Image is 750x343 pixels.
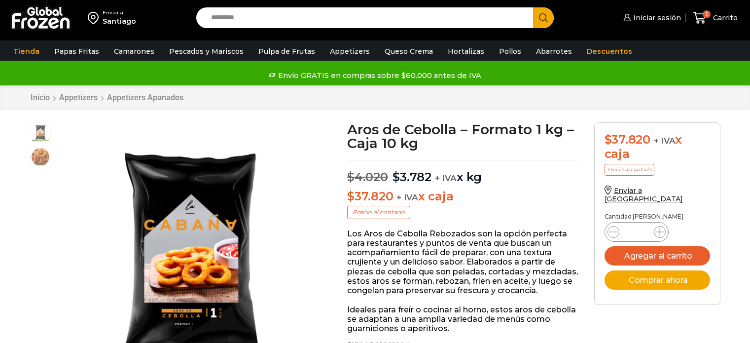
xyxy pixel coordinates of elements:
[59,93,98,102] a: Appetizers
[627,225,646,239] input: Product quantity
[88,9,103,26] img: address-field-icon.svg
[103,9,136,16] div: Enviar a
[605,164,654,176] p: Precio al contado
[347,189,393,203] bdi: 37.820
[605,246,710,266] button: Agregar al carrito
[631,13,681,23] span: Iniciar sesión
[605,270,710,290] button: Comprar ahora
[396,192,418,202] span: + IVA
[435,173,457,183] span: + IVA
[393,170,431,184] bdi: 3.782
[347,170,388,184] bdi: 4.020
[654,136,676,146] span: + IVA
[621,8,681,28] a: Iniciar sesión
[443,42,489,61] a: Hortalizas
[49,42,104,61] a: Papas Fritas
[711,13,738,23] span: Carrito
[347,160,579,185] p: x kg
[347,305,579,334] p: Ideales para freír o cocinar al horno, estos aros de cebolla se adaptan a una amplia variedad de ...
[703,10,711,18] span: 5
[533,7,554,28] button: Search button
[691,6,740,30] a: 5 Carrito
[107,93,184,102] a: Appetizers Apanados
[347,189,355,203] span: $
[605,132,650,147] bdi: 37.820
[582,42,637,61] a: Descuentos
[325,42,375,61] a: Appetizers
[605,186,683,203] a: Enviar a [GEOGRAPHIC_DATA]
[347,229,579,295] p: Los Aros de Cebolla Rebozados son la opción perfecta para restaurantes y puntos de venta que busc...
[31,123,50,143] span: aros-1kg
[253,42,320,61] a: Pulpa de Frutas
[164,42,249,61] a: Pescados y Mariscos
[393,170,400,184] span: $
[494,42,526,61] a: Pollos
[30,93,50,102] a: Inicio
[347,206,410,219] p: Precio al contado
[109,42,159,61] a: Camarones
[605,133,710,161] div: x caja
[347,122,579,150] h1: Aros de Cebolla – Formato 1 kg – Caja 10 kg
[347,170,355,184] span: $
[30,93,184,102] nav: Breadcrumb
[31,147,50,167] span: aros-de-cebolla
[347,190,579,204] p: x caja
[605,132,612,147] span: $
[380,42,438,61] a: Queso Crema
[103,16,136,26] div: Santiago
[605,213,710,220] p: Cantidad [PERSON_NAME]
[531,42,577,61] a: Abarrotes
[8,42,44,61] a: Tienda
